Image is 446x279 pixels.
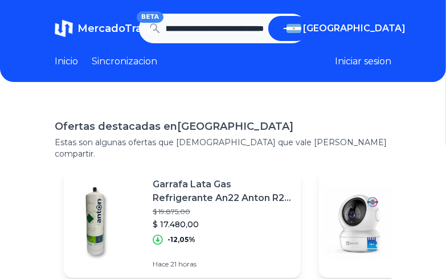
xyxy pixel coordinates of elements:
img: Featured image [319,183,399,263]
p: -12,05% [167,235,195,244]
a: Sincronizacion [92,55,157,68]
a: MercadoTrackBETA [55,19,139,38]
span: MercadoTrack [77,22,154,35]
img: Argentina [287,24,301,33]
p: Estas son algunas ofertas que [DEMOGRAPHIC_DATA] que vale [PERSON_NAME] compartir. [55,137,391,159]
img: MercadoTrack [55,19,73,38]
a: Featured imageGarrafa Lata Gas Refrigerante An22 Anton R22 780gr Repjul$ 19.875,00$ 17.480,00-12,... [64,169,301,278]
h1: Ofertas destacadas en [GEOGRAPHIC_DATA] [55,118,391,134]
p: $ 17.480,00 [153,219,292,230]
button: [GEOGRAPHIC_DATA] [287,22,391,35]
span: BETA [137,11,163,23]
span: [GEOGRAPHIC_DATA] [304,22,406,35]
img: Featured image [64,183,144,263]
p: Garrafa Lata Gas Refrigerante An22 Anton R22 780gr Repjul [153,178,292,205]
a: Inicio [55,55,78,68]
p: $ 19.875,00 [153,207,292,216]
button: Iniciar sesion [335,55,391,68]
p: Hace 21 horas [153,260,292,269]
